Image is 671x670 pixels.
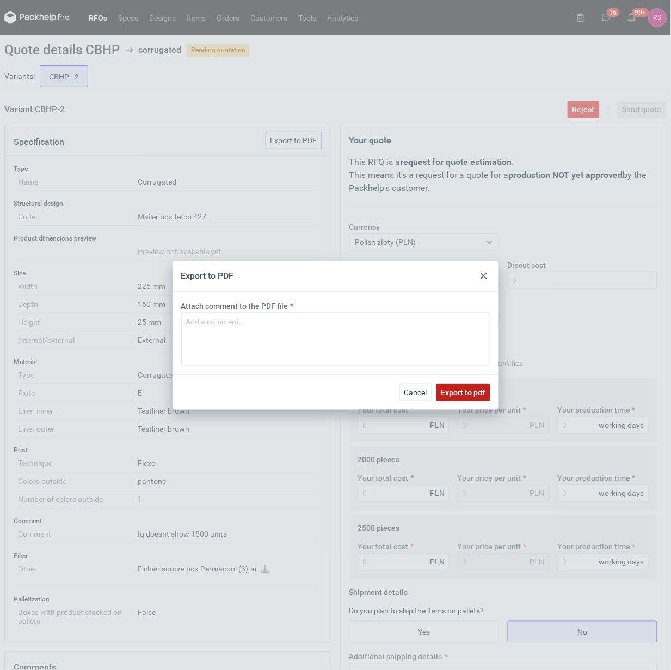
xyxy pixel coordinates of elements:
label: Attach comment to the PDF file [181,300,288,311]
button: Export to pdf [436,384,490,401]
span: Cancel [404,389,427,396]
button: Cancel [399,384,432,401]
span: Export to pdf [441,389,485,396]
div: Export to PDF [181,270,234,282]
